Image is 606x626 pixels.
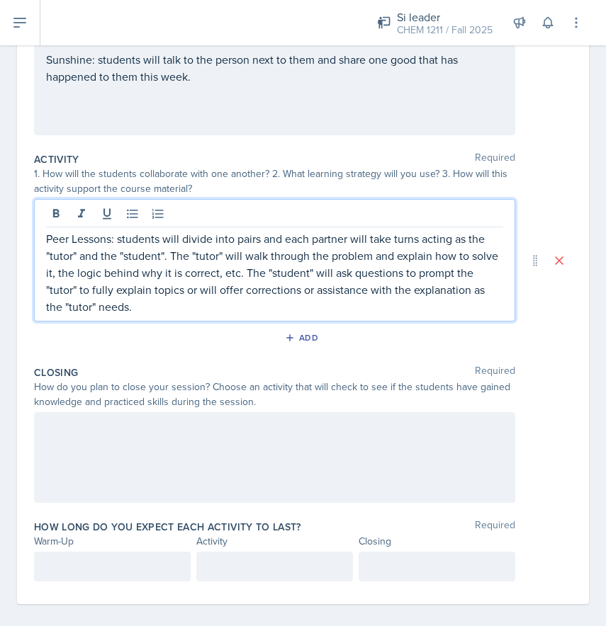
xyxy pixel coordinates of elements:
[280,327,326,348] button: Add
[288,332,318,343] div: Add
[475,152,515,166] span: Required
[475,520,515,534] span: Required
[34,152,79,166] label: Activity
[475,365,515,380] span: Required
[34,534,191,549] div: Warm-Up
[397,8,493,25] div: Si leader
[46,230,503,315] p: Peer Lessons: students will divide into pairs and each partner will take turns acting as the "tut...
[34,365,78,380] label: Closing
[34,380,515,409] div: How do you plan to close your session? Choose an activity that will check to see if the students ...
[359,534,515,549] div: Closing
[34,166,515,196] div: 1. How will the students collaborate with one another? 2. What learning strategy will you use? 3....
[196,534,353,549] div: Activity
[34,520,301,534] label: How long do you expect each activity to last?
[46,51,503,85] p: Sunshine: students will talk to the person next to them and share one good that has happened to t...
[397,23,493,38] div: CHEM 1211 / Fall 2025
